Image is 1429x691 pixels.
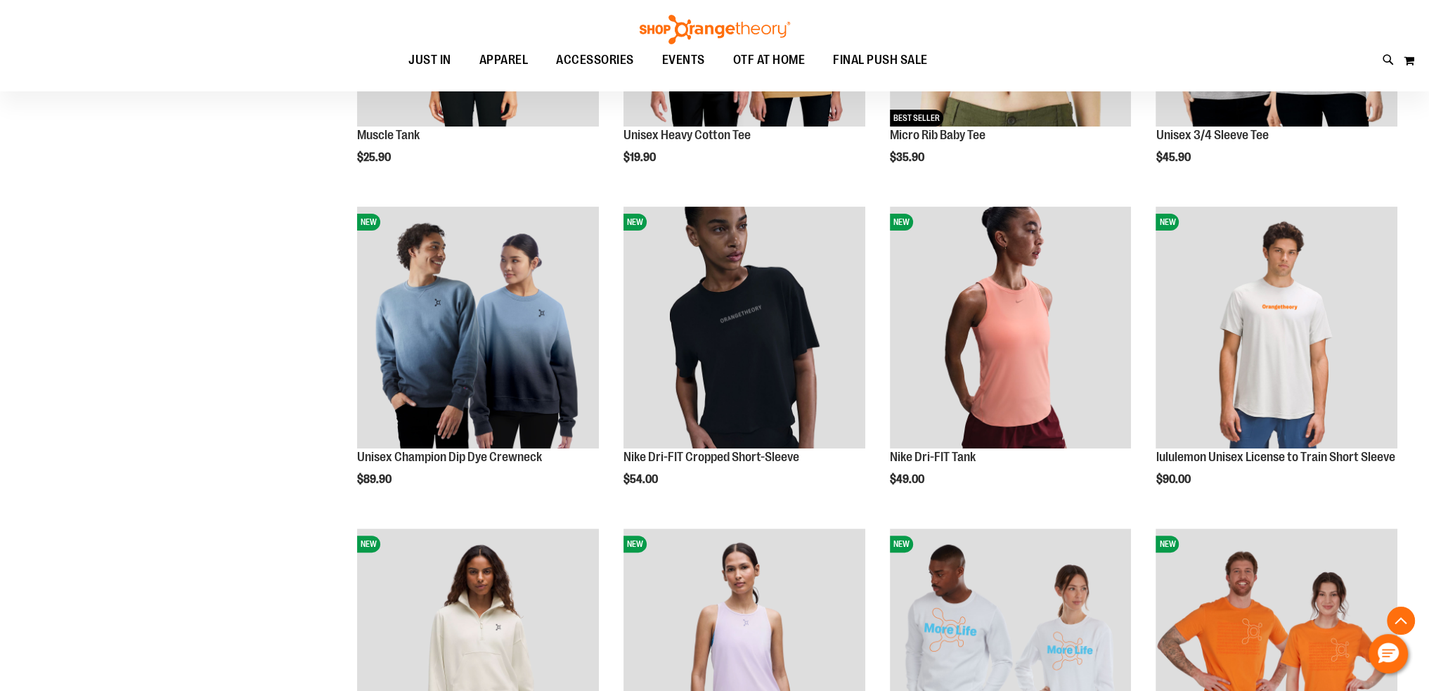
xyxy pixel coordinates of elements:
[819,44,942,77] a: FINAL PUSH SALE
[890,128,985,142] a: Micro Rib Baby Tee
[1156,536,1179,553] span: NEW
[890,450,976,464] a: Nike Dri-FIT Tank
[465,44,543,77] a: APPAREL
[890,536,913,553] span: NEW
[1156,128,1268,142] a: Unisex 3/4 Sleeve Tee
[890,207,1132,451] a: Nike Dri-FIT TankNEW
[357,473,394,486] span: $89.90
[883,200,1139,521] div: product
[357,207,599,448] img: Unisex Champion Dip Dye Crewneck
[616,200,872,521] div: product
[733,44,806,76] span: OTF AT HOME
[890,151,926,164] span: $35.90
[1156,207,1397,451] a: lululemon Unisex License to Train Short SleeveNEW
[638,15,792,44] img: Shop Orangetheory
[833,44,928,76] span: FINAL PUSH SALE
[1149,200,1404,521] div: product
[623,214,647,231] span: NEW
[623,536,647,553] span: NEW
[357,151,393,164] span: $25.90
[1369,634,1408,673] button: Hello, have a question? Let’s chat.
[408,44,451,76] span: JUST IN
[1156,151,1192,164] span: $45.90
[623,151,658,164] span: $19.90
[556,44,634,76] span: ACCESSORIES
[394,44,465,76] a: JUST IN
[890,473,926,486] span: $49.00
[648,44,719,77] a: EVENTS
[719,44,820,77] a: OTF AT HOME
[890,214,913,231] span: NEW
[623,128,751,142] a: Unisex Heavy Cotton Tee
[1156,473,1192,486] span: $90.00
[357,128,420,142] a: Muscle Tank
[1156,207,1397,448] img: lululemon Unisex License to Train Short Sleeve
[623,450,799,464] a: Nike Dri-FIT Cropped Short-Sleeve
[357,536,380,553] span: NEW
[350,200,606,521] div: product
[357,450,542,464] a: Unisex Champion Dip Dye Crewneck
[542,44,648,77] a: ACCESSORIES
[662,44,705,76] span: EVENTS
[357,214,380,231] span: NEW
[623,207,865,448] img: Nike Dri-FIT Cropped Short-Sleeve
[623,207,865,451] a: Nike Dri-FIT Cropped Short-SleeveNEW
[1156,214,1179,231] span: NEW
[1387,607,1415,635] button: Back To Top
[1156,450,1395,464] a: lululemon Unisex License to Train Short Sleeve
[357,207,599,451] a: Unisex Champion Dip Dye CrewneckNEW
[623,473,660,486] span: $54.00
[479,44,529,76] span: APPAREL
[890,110,943,127] span: BEST SELLER
[890,207,1132,448] img: Nike Dri-FIT Tank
